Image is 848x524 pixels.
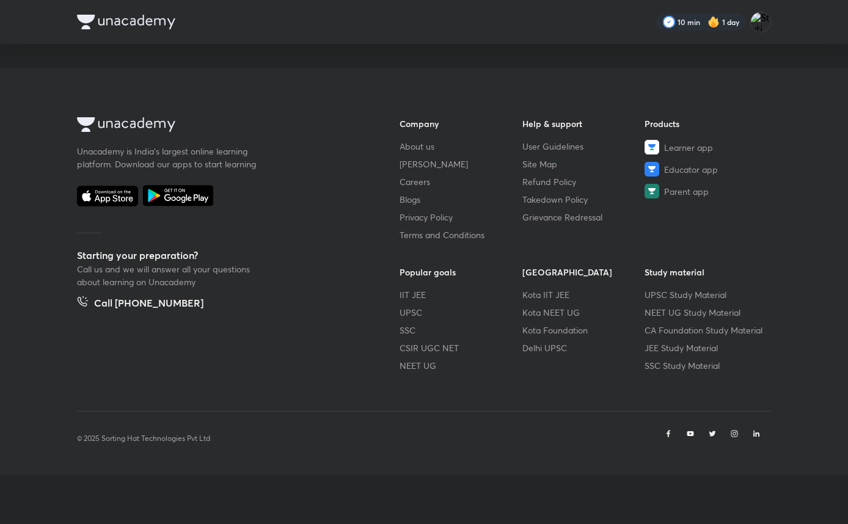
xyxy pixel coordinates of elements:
[663,16,675,28] img: check rounded
[77,117,360,135] a: Company Logo
[645,324,767,337] a: CA Foundation Study Material
[400,266,522,278] h6: Popular goals
[645,184,659,198] img: Parent app
[522,288,645,301] a: Kota IIT JEE
[400,359,522,372] a: NEET UG
[400,324,522,337] a: SSC
[77,248,360,263] h5: Starting your preparation?
[707,16,720,28] img: streak
[522,266,645,278] h6: [GEOGRAPHIC_DATA]
[77,263,260,288] p: Call us and we will answer all your questions about learning on Unacademy
[77,117,175,132] img: Company Logo
[664,163,718,176] span: Educator app
[522,324,645,337] a: Kota Foundation
[645,140,767,155] a: Learner app
[400,158,522,170] a: [PERSON_NAME]
[522,306,645,319] a: Kota NEET UG
[645,306,767,319] a: NEET UG Study Material
[522,341,645,354] a: Delhi UPSC
[522,140,645,153] a: User Guidelines
[94,296,203,313] h5: Call [PHONE_NUMBER]
[77,15,175,29] img: Company Logo
[522,117,645,130] h6: Help & support
[522,175,645,188] a: Refund Policy
[400,288,522,301] a: IIT JEE
[522,211,645,224] a: Grievance Redressal
[522,193,645,206] a: Takedown Policy
[77,145,260,170] p: Unacademy is India’s largest online learning platform. Download our apps to start learning
[645,117,767,130] h6: Products
[664,185,709,198] span: Parent app
[645,266,767,278] h6: Study material
[750,12,771,32] img: Stuti Singh
[645,162,659,176] img: Educator app
[664,141,713,154] span: Learner app
[645,140,659,155] img: Learner app
[522,158,645,170] a: Site Map
[400,140,522,153] a: About us
[645,341,767,354] a: JEE Study Material
[400,175,430,188] span: Careers
[400,193,522,206] a: Blogs
[77,296,203,313] a: Call [PHONE_NUMBER]
[645,184,767,198] a: Parent app
[400,211,522,224] a: Privacy Policy
[645,162,767,176] a: Educator app
[645,359,767,372] a: SSC Study Material
[400,228,522,241] a: Terms and Conditions
[645,288,767,301] a: UPSC Study Material
[400,175,522,188] a: Careers
[77,433,210,444] p: © 2025 Sorting Hat Technologies Pvt Ltd
[400,341,522,354] a: CSIR UGC NET
[400,306,522,319] a: UPSC
[400,117,522,130] h6: Company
